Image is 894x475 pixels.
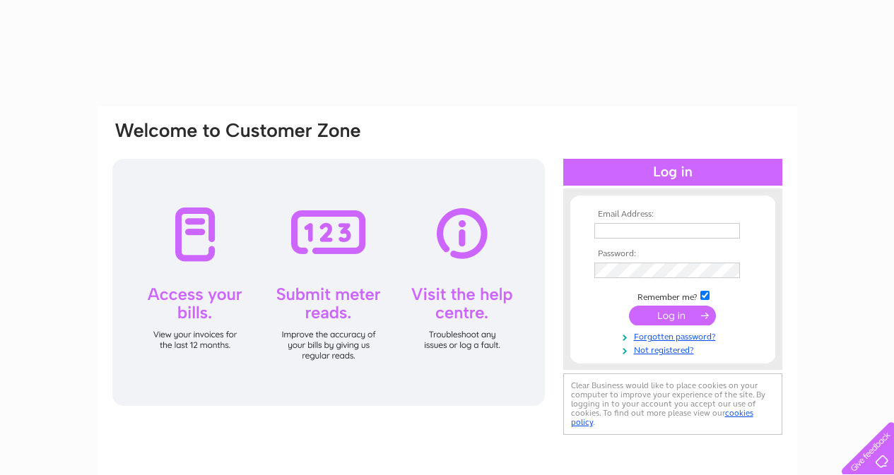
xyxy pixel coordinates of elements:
a: Forgotten password? [594,329,755,342]
a: cookies policy [571,408,753,427]
th: Email Address: [591,210,755,220]
td: Remember me? [591,289,755,303]
div: Clear Business would like to place cookies on your computer to improve your experience of the sit... [563,373,782,435]
th: Password: [591,249,755,259]
a: Not registered? [594,342,755,356]
input: Submit [629,306,716,325]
